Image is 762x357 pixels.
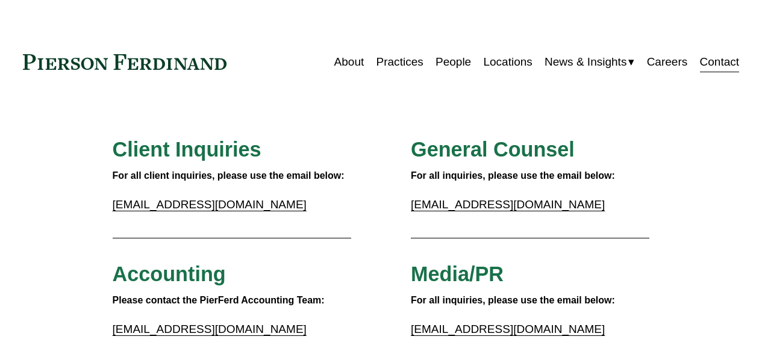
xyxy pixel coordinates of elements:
strong: For all inquiries, please use the email below: [411,295,615,305]
a: Locations [483,51,532,73]
strong: Please contact the PierFerd Accounting Team: [113,295,325,305]
strong: For all client inquiries, please use the email below: [113,170,345,181]
a: [EMAIL_ADDRESS][DOMAIN_NAME] [411,323,605,335]
span: Accounting [113,262,226,285]
a: People [436,51,471,73]
a: folder dropdown [545,51,634,73]
a: [EMAIL_ADDRESS][DOMAIN_NAME] [113,323,307,335]
a: Practices [376,51,423,73]
a: Careers [647,51,688,73]
a: [EMAIL_ADDRESS][DOMAIN_NAME] [113,198,307,211]
a: About [334,51,364,73]
span: News & Insights [545,52,626,72]
a: Contact [700,51,740,73]
span: General Counsel [411,138,575,161]
span: Media/PR [411,262,504,285]
a: [EMAIL_ADDRESS][DOMAIN_NAME] [411,198,605,211]
span: Client Inquiries [113,138,261,161]
strong: For all inquiries, please use the email below: [411,170,615,181]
